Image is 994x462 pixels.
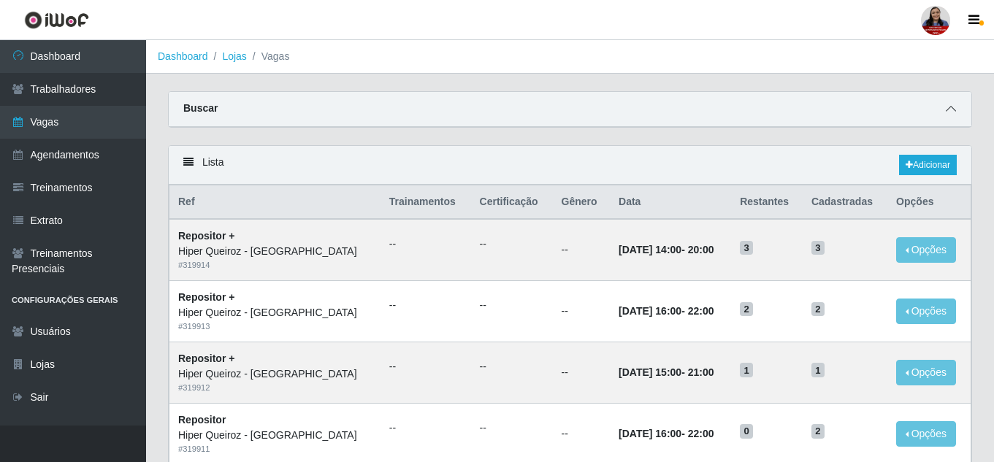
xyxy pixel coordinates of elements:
[480,420,544,436] ul: --
[480,236,544,252] ul: --
[389,359,462,374] ul: --
[183,102,218,114] strong: Buscar
[553,281,611,342] td: --
[896,299,956,324] button: Opções
[381,185,471,220] th: Trainamentos
[178,428,372,443] div: Hiper Queiroz - [GEOGRAPHIC_DATA]
[619,366,681,378] time: [DATE] 15:00
[740,241,753,255] span: 3
[619,366,714,378] strong: -
[480,359,544,374] ul: --
[178,320,372,333] div: # 319913
[740,302,753,317] span: 2
[178,414,226,426] strong: Repositor
[811,241,825,255] span: 3
[178,244,372,259] div: Hiper Queiroz - [GEOGRAPHIC_DATA]
[178,230,234,242] strong: Repositor +
[178,305,372,320] div: Hiper Queiroz - [GEOGRAPHIC_DATA]
[619,428,681,439] time: [DATE] 16:00
[178,382,372,394] div: # 319912
[619,244,714,255] strong: -
[731,185,803,220] th: Restantes
[247,49,290,64] li: Vagas
[178,443,372,455] div: # 319911
[887,185,971,220] th: Opções
[178,353,234,364] strong: Repositor +
[803,185,887,220] th: Cadastradas
[222,50,246,62] a: Lojas
[740,363,753,377] span: 1
[178,259,372,272] div: # 319914
[24,11,89,29] img: CoreUI Logo
[619,244,681,255] time: [DATE] 14:00
[169,146,971,185] div: Lista
[811,424,825,439] span: 2
[553,219,611,280] td: --
[740,424,753,439] span: 0
[389,420,462,436] ul: --
[146,40,994,74] nav: breadcrumb
[389,236,462,252] ul: --
[811,363,825,377] span: 1
[553,185,611,220] th: Gênero
[389,298,462,313] ul: --
[688,244,714,255] time: 20:00
[688,428,714,439] time: 22:00
[896,237,956,263] button: Opções
[480,298,544,313] ul: --
[178,291,234,303] strong: Repositor +
[896,421,956,447] button: Opções
[688,366,714,378] time: 21:00
[178,366,372,382] div: Hiper Queiroz - [GEOGRAPHIC_DATA]
[688,305,714,317] time: 22:00
[471,185,553,220] th: Certificação
[896,360,956,385] button: Opções
[553,342,611,403] td: --
[899,155,957,175] a: Adicionar
[169,185,381,220] th: Ref
[158,50,208,62] a: Dashboard
[619,305,714,317] strong: -
[619,305,681,317] time: [DATE] 16:00
[619,428,714,439] strong: -
[811,302,825,317] span: 2
[610,185,731,220] th: Data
